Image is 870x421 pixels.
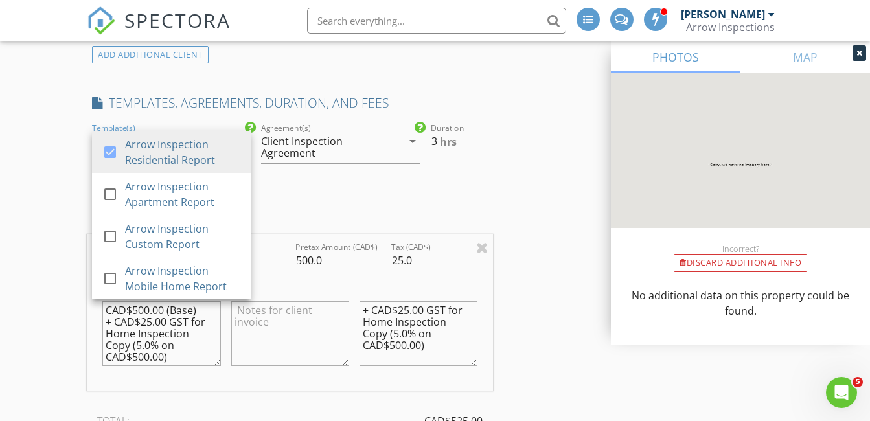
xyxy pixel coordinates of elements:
h4: TEMPLATES, AGREEMENTS, DURATION, AND FEES [92,95,488,111]
div: Incorrect? [611,244,870,254]
input: Search everything... [307,8,566,34]
div: [PERSON_NAME] [681,8,765,21]
div: Arrow Inspection Residential Report [126,137,241,168]
span: 5 [853,377,863,387]
input: 0.0 [431,131,468,152]
span: hrs [440,137,457,147]
div: Client Inspection Agreement [261,135,387,159]
div: Arrow Inspection Custom Report [126,221,241,252]
div: Arrow Inspection Mobile Home Report [126,263,241,294]
div: ADD ADDITIONAL client [92,46,209,63]
i: arrow_drop_down [405,133,420,149]
div: Discard Additional info [674,254,807,272]
h4: FEES [92,208,488,225]
a: SPECTORA [87,17,231,45]
a: PHOTOS [611,41,740,73]
img: The Best Home Inspection Software - Spectora [87,6,115,35]
iframe: Intercom live chat [826,377,857,408]
a: MAP [740,41,870,73]
div: Arrow Inspection Apartment Report [126,179,241,210]
p: No additional data on this property could be found. [626,288,854,319]
img: streetview [611,73,870,259]
span: SPECTORA [124,6,231,34]
div: Arrow Inspections [686,21,775,34]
